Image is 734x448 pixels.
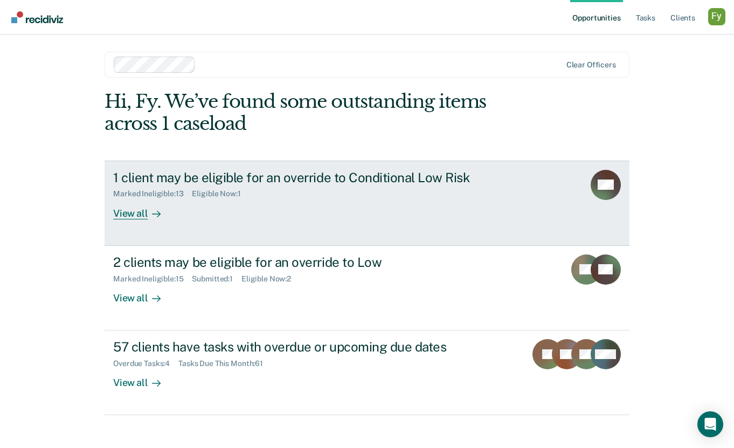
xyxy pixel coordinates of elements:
[566,60,616,70] div: Clear officers
[113,274,192,284] div: Marked Ineligible : 15
[113,170,491,185] div: 1 client may be eligible for an override to Conditional Low Risk
[708,8,725,25] button: Profile dropdown button
[113,283,174,304] div: View all
[178,359,272,368] div: Tasks Due This Month : 61
[113,368,174,389] div: View all
[113,189,192,198] div: Marked Ineligible : 13
[113,198,174,219] div: View all
[113,254,491,270] div: 2 clients may be eligible for an override to Low
[241,274,300,284] div: Eligible Now : 2
[105,330,629,415] a: 57 clients have tasks with overdue or upcoming due datesOverdue Tasks:4Tasks Due This Month:61Vie...
[11,11,63,23] img: Recidiviz
[192,189,249,198] div: Eligible Now : 1
[192,274,241,284] div: Submitted : 1
[105,161,629,246] a: 1 client may be eligible for an override to Conditional Low RiskMarked Ineligible:13Eligible Now:...
[113,339,491,355] div: 57 clients have tasks with overdue or upcoming due dates
[113,359,178,368] div: Overdue Tasks : 4
[105,246,629,330] a: 2 clients may be eligible for an override to LowMarked Ineligible:15Submitted:1Eligible Now:2View...
[105,91,524,135] div: Hi, Fy. We’ve found some outstanding items across 1 caseload
[697,411,723,437] div: Open Intercom Messenger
